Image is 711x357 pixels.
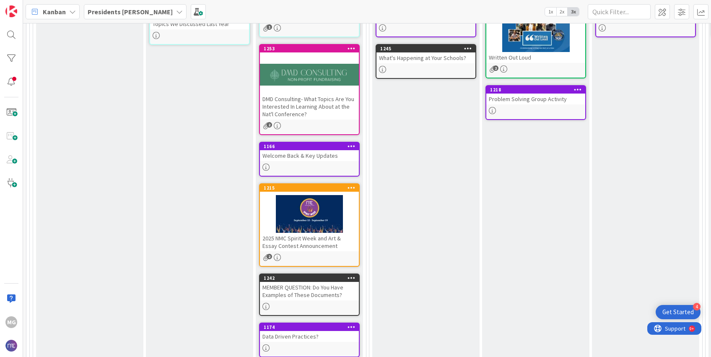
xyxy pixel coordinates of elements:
div: 1253DMD Consulting- What Topics Are You Interested In Learning About at the Nat'l Conference? [260,45,359,120]
div: 1242 [264,275,359,281]
a: 12152025 NMC Spirit Week and Art & Essay Contest Announcement [259,183,360,267]
div: 1166 [264,143,359,149]
input: Quick Filter... [588,4,651,19]
div: 1166Welcome Back & Key Updates [260,143,359,161]
div: Welcome Back & Key Updates [260,150,359,161]
a: Written Out Loud [485,3,586,78]
div: 12152025 NMC Spirit Week and Art & Essay Contest Announcement [260,184,359,251]
div: MG [5,316,17,328]
div: 4 [693,303,701,310]
div: Written Out Loud [486,3,585,63]
b: Presidents [PERSON_NAME] [88,8,173,16]
div: 1174 [264,324,359,330]
a: FOR YOUR REVIEW-Summary of Topics We Discussed Last Year [149,3,250,45]
span: 2 [267,122,272,128]
div: 1218Problem Solving Group Activity [486,86,585,104]
div: 1253 [264,46,359,52]
img: avatar [5,340,17,352]
div: 1245What's Happening at Your Schools? [376,45,475,63]
div: 1215 [264,185,359,191]
div: Problem Solving Group Activity [486,94,585,104]
div: 1215 [260,184,359,192]
span: 2 [267,254,272,259]
div: 9+ [42,3,47,10]
span: 2x [556,8,568,16]
div: DMD Consulting- What Topics Are You Interested In Learning About at the Nat'l Conference? [260,94,359,120]
div: 1242MEMBER QUESTION: Do You Have Examples of These Documents? [260,274,359,300]
div: 1218 [486,86,585,94]
span: 1 [267,24,272,30]
div: 1242 [260,274,359,282]
div: Get Started [662,308,694,316]
div: 1174 [260,323,359,331]
div: What's Happening at Your Schools? [376,52,475,63]
a: 1166Welcome Back & Key Updates [259,142,360,177]
div: MEMBER QUESTION: Do You Have Examples of These Documents? [260,282,359,300]
img: Visit kanbanzone.com [5,5,17,17]
div: 1174Data Driven Practices? [260,323,359,342]
div: 1253 [260,45,359,52]
div: Data Driven Practices? [260,331,359,342]
div: 1245 [376,45,475,52]
a: 1242MEMBER QUESTION: Do You Have Examples of These Documents? [259,274,360,316]
span: Support [18,1,38,11]
a: 1218Problem Solving Group Activity [485,85,586,120]
a: 1253DMD Consulting- What Topics Are You Interested In Learning About at the Nat'l Conference? [259,44,360,135]
span: 3x [568,8,579,16]
div: Written Out Loud [486,52,585,63]
span: Kanban [43,7,66,17]
div: 1245 [380,46,475,52]
a: 1245What's Happening at Your Schools? [376,44,476,79]
span: 2 [493,65,498,71]
span: 1x [545,8,556,16]
div: 2025 NMC Spirit Week and Art & Essay Contest Announcement [260,233,359,251]
div: 1166 [260,143,359,150]
div: 1218 [490,87,585,93]
div: Open Get Started checklist, remaining modules: 4 [656,305,701,319]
